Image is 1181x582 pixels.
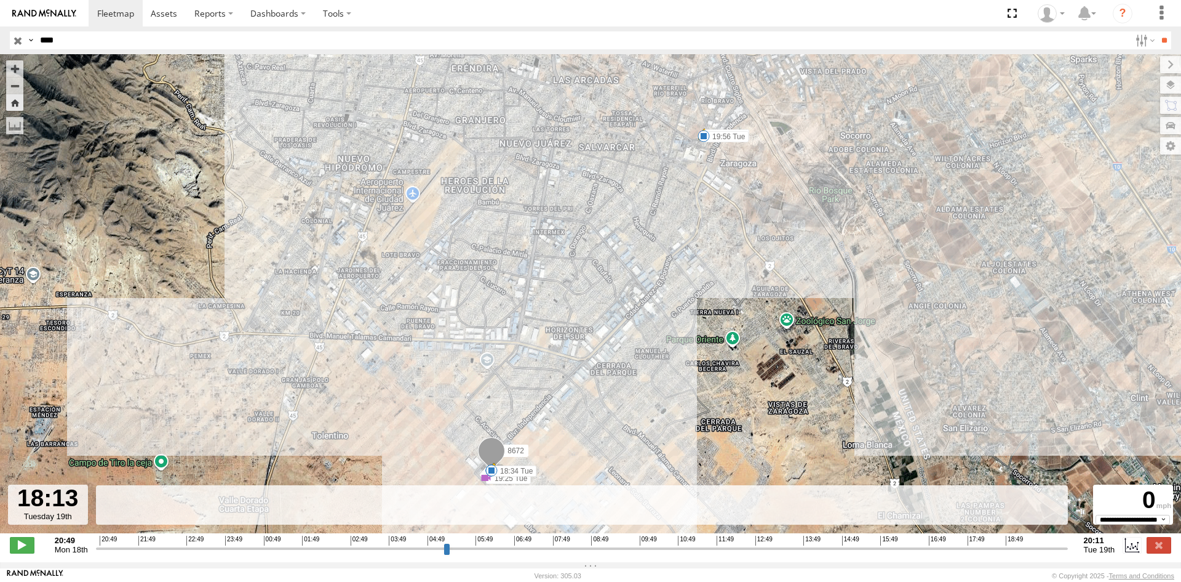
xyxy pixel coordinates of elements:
[186,536,204,546] span: 22:49
[427,536,445,546] span: 04:49
[1131,31,1157,49] label: Search Filter Options
[717,536,734,546] span: 11:49
[535,572,581,580] div: Version: 305.03
[225,536,242,546] span: 23:49
[264,536,281,546] span: 00:49
[486,473,531,484] label: 19:25 Tue
[6,117,23,134] label: Measure
[491,466,536,477] label: 18:34 Tue
[389,536,406,546] span: 03:49
[704,131,749,142] label: 19:56 Tue
[475,536,493,546] span: 05:49
[302,536,319,546] span: 01:49
[640,536,657,546] span: 09:49
[1006,536,1023,546] span: 18:49
[507,447,524,455] span: 8672
[1052,572,1174,580] div: © Copyright 2025 -
[100,536,117,546] span: 20:49
[678,536,695,546] span: 10:49
[138,536,156,546] span: 21:49
[553,536,570,546] span: 07:49
[488,463,500,475] div: 6
[26,31,36,49] label: Search Query
[55,536,88,545] strong: 20:49
[1095,487,1171,515] div: 0
[6,60,23,77] button: Zoom in
[880,536,897,546] span: 15:49
[1084,545,1115,554] span: Tue 19th Aug 2025
[591,536,608,546] span: 08:49
[7,570,63,582] a: Visit our Website
[755,536,773,546] span: 12:49
[1147,537,1171,553] label: Close
[704,129,749,140] label: 20:01 Tue
[12,9,76,18] img: rand-logo.svg
[929,536,946,546] span: 16:49
[1033,4,1069,23] div: Roberto Garcia
[1113,4,1132,23] i: ?
[803,536,821,546] span: 13:49
[55,545,88,554] span: Mon 18th Aug 2025
[10,537,34,553] label: Play/Stop
[6,94,23,111] button: Zoom Home
[6,77,23,94] button: Zoom out
[1109,572,1174,580] a: Terms and Conditions
[842,536,859,546] span: 14:49
[1160,137,1181,155] label: Map Settings
[351,536,368,546] span: 02:49
[1084,536,1115,545] strong: 20:11
[968,536,985,546] span: 17:49
[514,536,531,546] span: 06:49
